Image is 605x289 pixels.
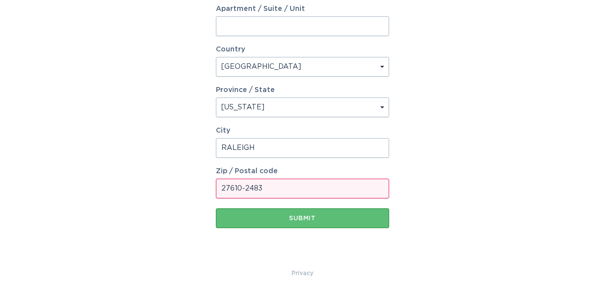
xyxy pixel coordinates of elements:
[216,87,275,94] label: Province / State
[292,268,313,279] a: Privacy Policy & Terms of Use
[216,127,389,134] label: City
[216,5,389,12] label: Apartment / Suite / Unit
[216,208,389,228] button: Submit
[221,215,384,221] div: Submit
[216,46,245,53] label: Country
[216,168,389,175] label: Zip / Postal code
